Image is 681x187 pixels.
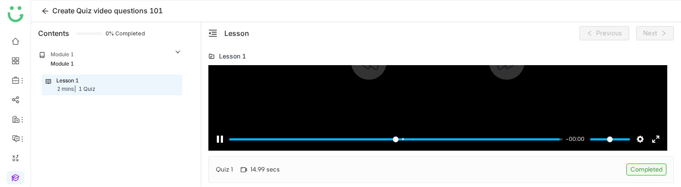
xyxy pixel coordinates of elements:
button: Previous [579,26,629,40]
div: Module 1Module 1 [33,44,188,74]
div: Lesson 1 [56,77,79,85]
div: Lesson [224,28,249,39]
button: Next [636,26,674,40]
span: | [74,86,76,92]
div: 1 Quiz [78,85,95,93]
span: 0% Completed [106,31,116,36]
button: Pause [213,132,227,146]
div: Lesson 1 [219,51,246,61]
img: lesson.svg [46,78,51,85]
div: Module 1 [51,51,74,59]
div: Contents [38,28,69,39]
div: Completed [626,164,666,175]
div: 2 mins [57,85,76,93]
img: logo [8,6,23,22]
input: Seek [229,135,563,144]
div: 14.99 secs [241,166,280,173]
input: Volume [590,135,630,144]
div: Module 1 [51,60,74,68]
img: lms-folder.svg [208,53,215,59]
div: Quiz 1 [216,165,233,174]
button: menu-fold [208,29,217,38]
span: Create Quiz video questions 101 [52,6,163,15]
div: Current time [564,134,587,144]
